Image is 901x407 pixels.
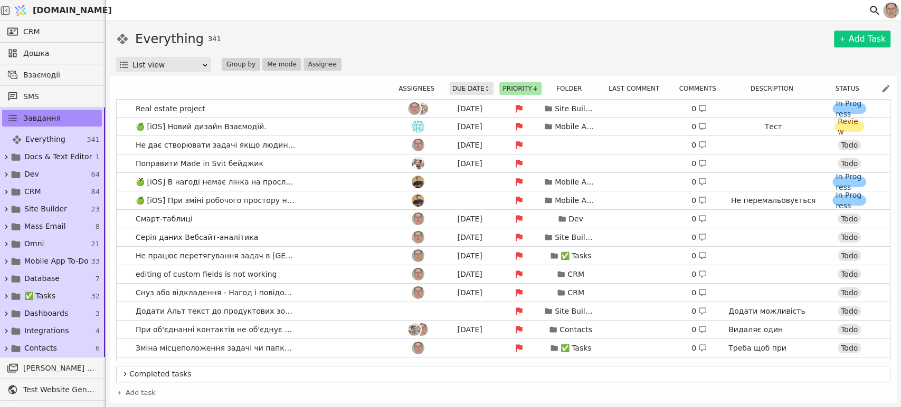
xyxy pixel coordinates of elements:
[691,287,707,298] div: 0
[691,269,707,280] div: 0
[131,138,300,153] span: Не дає створювати задачі якщо людина не адмін
[841,287,858,298] span: Todo
[676,82,725,95] button: Comments
[117,339,890,357] a: Зміна місцеположення задачі чи папки чи лістаРо✅ Tasks0 Треба щоб при редагуванні задачі чи папки...
[728,306,818,328] p: Додати можливість вводити текст юзеру.
[131,211,197,227] span: Смарт-таблиці
[131,285,300,301] span: Снуз або відкладення - Нагод і повідомлень в Омні
[561,343,592,354] p: ✅ Tasks
[824,82,877,95] div: Status
[131,175,300,190] span: 🍏 [iOS] В нагоді немає лінка на прослуховування розмови
[24,238,44,249] span: Omni
[412,342,424,354] img: Ро
[131,193,300,208] span: 🍏 [iOS] При зміні робочого простору не міняються стадії
[841,324,858,335] span: Todo
[131,322,300,337] span: При об'єднанні контактів не об'єднує розмови в Омні.
[129,369,886,380] span: Completed tasks
[135,30,204,49] h1: Everything
[126,387,156,398] span: Add task
[24,325,69,336] span: Integrations
[841,269,858,279] span: Todo
[731,195,816,206] p: Не перемальовується
[24,151,92,162] span: Docs & Text Editor
[415,102,428,115] img: Ad
[116,387,156,398] a: Add task
[691,103,707,114] div: 0
[555,232,597,243] p: Site Builder
[396,82,443,95] div: Assignees
[412,212,424,225] img: Ро
[691,140,707,151] div: 0
[446,232,494,243] div: [DATE]
[561,250,592,261] p: ✅ Tasks
[836,190,863,211] span: In Progress
[838,116,861,137] span: Review
[499,82,541,95] button: Priority
[415,323,428,336] img: Ро
[446,250,494,261] div: [DATE]
[841,343,858,353] span: Todo
[841,214,858,224] span: Todo
[691,195,707,206] div: 0
[568,214,583,225] p: Dev
[23,48,97,59] span: Дошка
[24,221,66,232] span: Mass Email
[23,384,97,395] span: Test Website General template
[841,232,858,243] span: Todo
[23,113,61,124] span: Завдання
[603,82,671,95] div: Last comment
[2,66,102,83] a: Взаємодії
[117,247,890,265] a: Не працює перетягування задач в [GEOGRAPHIC_DATA]Ро[DATE]✅ Tasks0 Todo
[117,118,890,135] a: 🍏 [iOS] Новий дизайн Взаємодій.ih[DATE]Mobile App To-Do0 ТестReview
[841,140,858,150] span: Todo
[23,70,97,81] span: Взаємодії
[449,82,494,95] button: Due date
[408,102,421,115] img: Ро
[24,273,60,284] span: Database
[446,158,494,169] div: [DATE]
[91,239,100,249] span: 21
[131,359,247,374] span: Реєстрація через аплікацію
[24,186,41,197] span: CRM
[131,119,271,134] span: 🍏 [iOS] Новий дизайн Взаємодій.
[91,187,100,197] span: 84
[131,267,281,282] span: editing of custom fields is not working
[555,195,597,206] p: Mobile App To-Do
[13,1,29,21] img: Logo
[2,88,102,105] a: SMS
[691,343,707,354] div: 0
[691,158,707,169] div: 0
[91,169,100,180] span: 64
[131,156,268,171] span: Поправити Made in Svit бейджик
[117,191,890,209] a: 🍏 [iOS] При зміні робочого простору не міняються стадіїOlMobile App To-Do0 Не перемальовуєтьсяIn ...
[2,45,102,62] a: Дошка
[131,304,300,319] span: Додати Альт текст до продуктових зображень
[446,287,494,298] div: [DATE]
[96,343,100,354] span: 6
[446,140,494,151] div: [DATE]
[222,58,260,71] button: Group by
[691,177,707,188] div: 0
[412,157,424,170] img: Хр
[395,82,444,95] button: Assignees
[2,360,102,376] a: [PERSON_NAME] розсилки
[412,249,424,262] img: Ро
[117,321,890,338] a: При об'єднанні контактів не об'єднує розмови в Омні.AdРо[DATE]Contacts0 Видаляє один контакт, лиш...
[87,134,100,145] span: 341
[555,177,597,188] p: Mobile App To-Do
[605,82,669,95] button: Last comment
[23,363,97,374] span: [PERSON_NAME] розсилки
[91,291,100,302] span: 32
[555,121,597,132] p: Mobile App To-Do
[11,1,106,21] a: [DOMAIN_NAME]
[836,98,863,119] span: In Progress
[841,250,858,261] span: Todo
[555,306,597,317] p: Site Builder
[412,139,424,151] img: Ро
[841,158,858,169] span: Todo
[567,287,584,298] p: CRM
[208,34,221,44] span: 341
[117,302,890,320] a: Додати Альт текст до продуктових зображеньSite Builder0 Додати можливість вводити текст юзеру.Todo
[499,82,542,95] div: Priority
[730,82,820,95] div: Description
